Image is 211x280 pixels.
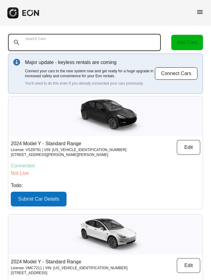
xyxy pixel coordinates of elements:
[25,59,155,66] p: Major update - keyless rentals are coming
[66,96,146,136] img: car
[196,8,204,16] span: menu
[11,147,127,152] p: License: VSZ8791 | VIN: [US_VEHICLE_IDENTIFICATION_NUMBER]
[11,170,200,177] p: Not Live
[66,214,146,254] img: car
[11,258,128,266] p: 2024 Model Y - Standard Range
[25,36,46,41] label: Search Cars
[11,182,200,189] p: Todo:
[177,258,200,273] button: Edit
[155,67,198,80] button: Connect Cars
[11,152,127,157] p: [STREET_ADDRESS][PERSON_NAME][PERSON_NAME]
[11,162,200,170] p: Connected
[25,69,155,78] p: Connect your cars to the new system now and get ready for a huge upgrade in increased safety and ...
[11,270,128,275] p: [STREET_ADDRESS]
[177,140,200,155] button: Edit
[11,192,67,206] button: Submit Car Details
[11,140,127,147] p: 2024 Model Y - Standard Range
[11,266,128,270] p: License: VMC7211 | VIN: [US_VEHICLE_IDENTIFICATION_NUMBER]
[25,81,155,86] p: You'll need to do this even if you already connected your cars previously.
[13,59,20,66] img: info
